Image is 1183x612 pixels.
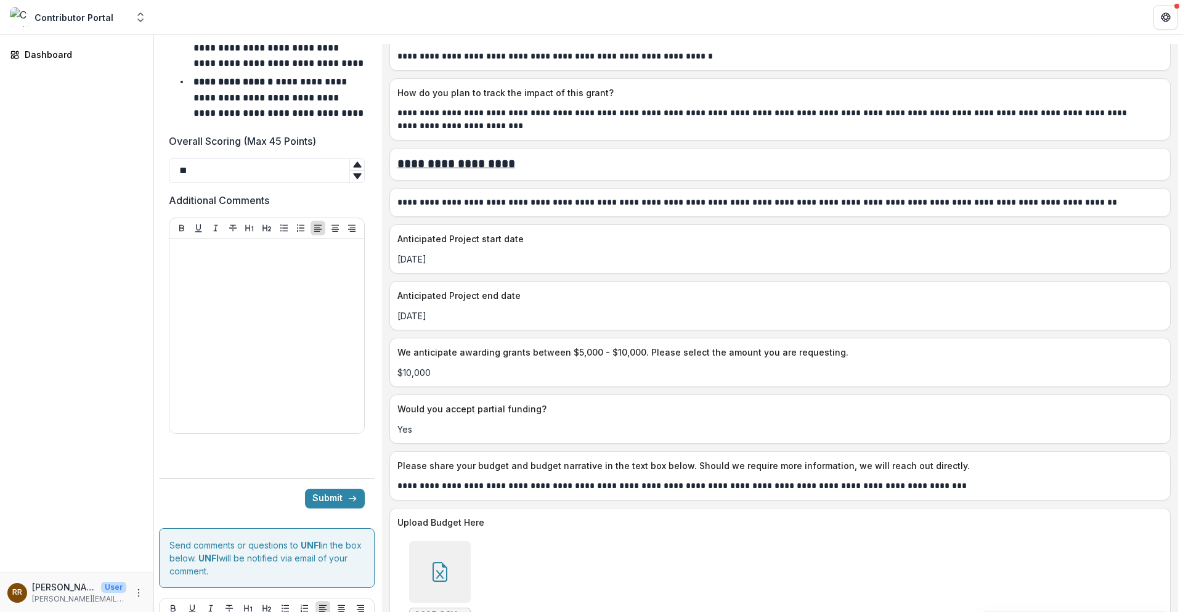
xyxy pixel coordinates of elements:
button: Ordered List [293,221,308,235]
p: Anticipated Project start date [397,232,1158,245]
button: Align Right [344,221,359,235]
p: $10,000 [397,366,1163,379]
p: [DATE] [397,309,1163,322]
button: Get Help [1153,5,1178,30]
div: Send comments or questions to in the box below. will be notified via email of your comment. [159,528,375,588]
p: Would you accept partial funding? [397,402,1158,415]
p: [PERSON_NAME] [32,581,96,594]
a: Dashboard [5,44,148,65]
button: Italicize [208,221,223,235]
button: Bold [174,221,189,235]
strong: UNFI [198,553,219,563]
button: Align Center [328,221,343,235]
strong: UNFI [301,540,321,550]
p: Additional Comments [169,193,269,208]
p: We anticipate awarding grants between $5,000 - $10,000. Please select the amount you are requesting. [397,346,1158,359]
div: Contributor Portal [35,11,113,24]
button: Open entity switcher [132,5,149,30]
div: Rachel Reese [12,589,22,597]
button: Heading 1 [242,221,257,235]
button: Align Left [311,221,325,235]
button: Underline [191,221,206,235]
p: [DATE] [397,253,1163,266]
p: Anticipated Project end date [397,289,1158,302]
img: Contributor Portal [10,7,30,27]
button: Submit [305,489,365,508]
button: More [131,585,146,600]
button: Bullet List [277,221,291,235]
p: Yes [397,423,1163,436]
button: Heading 2 [259,221,274,235]
div: Dashboard [25,48,139,61]
p: [PERSON_NAME][EMAIL_ADDRESS][PERSON_NAME][DOMAIN_NAME] [32,594,126,605]
p: Overall Scoring (Max 45 Points) [169,134,316,149]
p: User [101,582,126,593]
button: Strike [226,221,240,235]
p: How do you plan to track the impact of this grant? [397,86,1158,99]
p: Upload Budget Here [397,516,1158,529]
p: Please share your budget and budget narrative in the text box below. Should we require more infor... [397,459,1158,472]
